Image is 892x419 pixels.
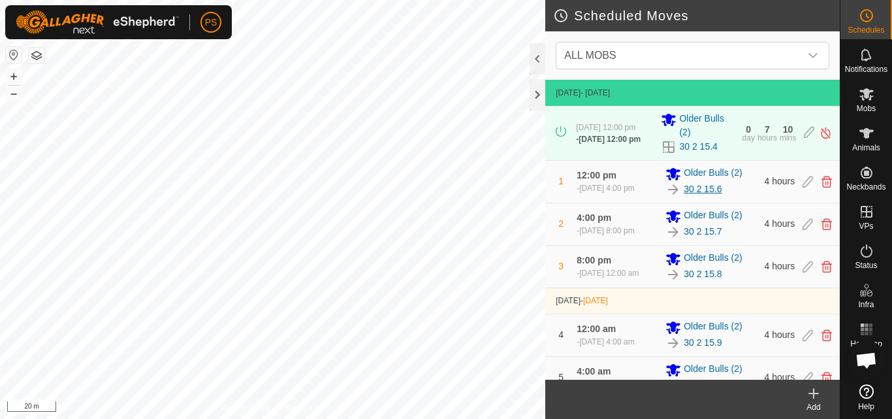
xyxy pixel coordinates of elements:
[684,320,742,335] span: Older Bulls (2)
[577,225,634,237] div: -
[765,372,795,382] span: 4 hours
[684,362,742,378] span: Older Bulls (2)
[820,126,832,140] img: Turn off schedule move
[684,251,742,267] span: Older Bulls (2)
[846,183,885,191] span: Neckbands
[855,261,877,269] span: Status
[859,222,873,230] span: VPs
[577,378,634,390] div: -
[579,226,634,235] span: [DATE] 8:00 pm
[29,48,44,63] button: Map Layers
[564,50,616,61] span: ALL MOBS
[852,144,880,152] span: Animals
[553,8,840,24] h2: Scheduled Moves
[556,296,581,305] span: [DATE]
[577,267,639,279] div: -
[857,105,876,112] span: Mobs
[6,47,22,63] button: Reset Map
[579,269,639,278] span: [DATE] 12:00 am
[684,225,722,239] a: 30 2 15.7
[579,184,634,193] span: [DATE] 4:00 pm
[665,267,681,282] img: To
[765,176,795,186] span: 4 hours
[780,134,796,142] div: mins
[665,378,681,394] img: To
[577,366,611,377] span: 4:00 am
[665,224,681,240] img: To
[558,329,564,340] span: 4
[858,403,874,411] span: Help
[559,42,800,69] span: ALL MOBS
[684,166,742,182] span: Older Bulls (2)
[577,324,616,334] span: 12:00 am
[558,176,564,186] span: 1
[684,267,722,281] a: 30 2 15.8
[665,335,681,351] img: To
[665,182,681,197] img: To
[16,10,179,34] img: Gallagher Logo
[285,402,324,414] a: Contact Us
[858,301,874,309] span: Infra
[577,212,611,223] span: 4:00 pm
[558,261,564,271] span: 3
[684,378,727,392] a: 30 2 15.10
[765,125,770,134] div: 7
[840,379,892,416] a: Help
[847,341,886,380] div: Open chat
[684,336,722,350] a: 30 2 15.9
[577,255,611,265] span: 8:00 pm
[783,125,793,134] div: 10
[205,16,217,29] span: PS
[679,112,734,139] span: Older Bulls (2)
[6,86,22,101] button: –
[765,261,795,271] span: 4 hours
[684,182,722,196] a: 30 2 15.6
[848,26,884,34] span: Schedules
[577,182,634,194] div: -
[800,42,826,69] div: dropdown trigger
[576,133,641,145] div: -
[679,140,717,154] a: 30 2 15.4
[583,296,608,305] span: [DATE]
[581,296,608,305] span: -
[788,401,840,413] div: Add
[6,69,22,84] button: +
[579,337,634,346] span: [DATE] 4:00 am
[558,372,564,382] span: 5
[746,125,751,134] div: 0
[684,209,742,224] span: Older Bulls (2)
[765,329,795,340] span: 4 hours
[581,88,610,97] span: - [DATE]
[765,218,795,229] span: 4 hours
[742,134,755,142] div: day
[579,135,641,144] span: [DATE] 12:00 pm
[576,123,635,132] span: [DATE] 12:00 pm
[558,218,564,229] span: 2
[577,170,616,180] span: 12:00 pm
[556,88,581,97] span: [DATE]
[757,134,777,142] div: hours
[577,336,634,348] div: -
[221,402,270,414] a: Privacy Policy
[850,340,882,348] span: Heatmap
[845,65,887,73] span: Notifications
